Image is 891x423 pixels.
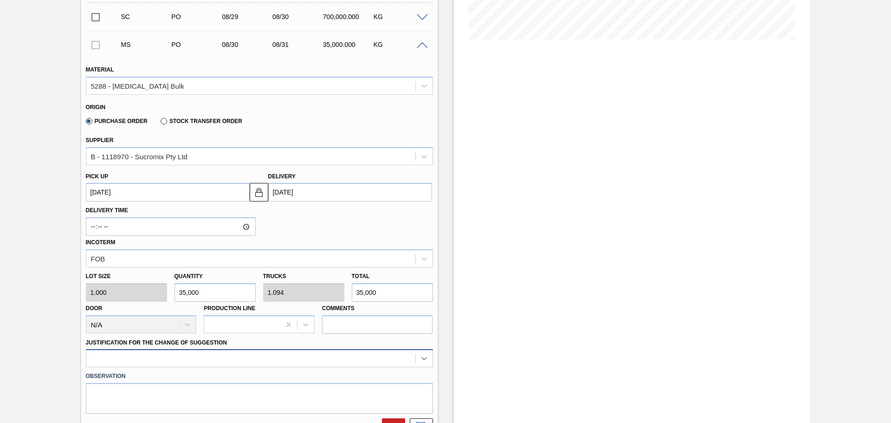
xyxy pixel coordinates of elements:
[220,13,276,20] div: 08/29/2025
[270,13,326,20] div: 08/30/2025
[86,270,167,283] label: Lot size
[91,152,187,160] div: B - 1118970 - Sucromix Pty Ltd
[322,302,433,315] label: Comments
[321,41,377,48] div: 35,000.000
[220,41,276,48] div: 08/30/2025
[86,104,106,111] label: Origin
[268,173,296,180] label: Delivery
[86,66,114,73] label: Material
[86,137,114,143] label: Supplier
[161,118,242,124] label: Stock Transfer Order
[86,239,116,246] label: Incoterm
[204,305,255,312] label: Production Line
[91,82,184,90] div: 5288 - [MEDICAL_DATA] Bulk
[263,273,286,280] label: Trucks
[91,254,105,262] div: FOB
[253,187,265,198] img: locked
[119,41,175,48] div: Manual Suggestion
[86,118,148,124] label: Purchase Order
[371,41,427,48] div: KG
[86,183,250,202] input: mm/dd/yyyy
[119,13,175,20] div: Suggestion Created
[321,13,377,20] div: 700,000.000
[371,13,427,20] div: KG
[86,370,433,383] label: Observation
[352,273,370,280] label: Total
[86,173,109,180] label: Pick up
[86,305,103,312] label: Door
[169,13,225,20] div: Purchase order
[270,41,326,48] div: 08/31/2025
[250,183,268,202] button: locked
[174,273,203,280] label: Quantity
[268,183,432,202] input: mm/dd/yyyy
[169,41,225,48] div: Purchase order
[86,204,256,217] label: Delivery Time
[86,339,227,346] label: Justification for the Change of Suggestion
